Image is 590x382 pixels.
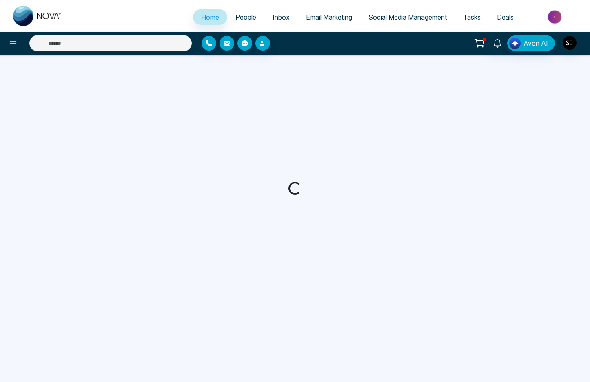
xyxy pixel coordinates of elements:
[235,13,256,21] span: People
[306,13,352,21] span: Email Marketing
[497,13,514,21] span: Deals
[463,13,481,21] span: Tasks
[455,9,489,25] a: Tasks
[298,9,360,25] a: Email Marketing
[264,9,298,25] a: Inbox
[13,6,62,26] img: Nova CRM Logo
[509,38,521,49] img: Lead Flow
[563,36,577,50] img: User Avatar
[360,9,455,25] a: Social Media Management
[201,13,219,21] span: Home
[489,9,522,25] a: Deals
[523,38,548,48] span: Avon AI
[368,13,447,21] span: Social Media Management
[273,13,290,21] span: Inbox
[193,9,227,25] a: Home
[526,8,585,26] img: Market-place.gif
[507,35,555,51] button: Avon AI
[227,9,264,25] a: People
